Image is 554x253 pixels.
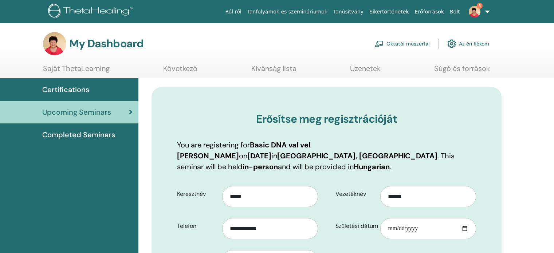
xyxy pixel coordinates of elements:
a: Ról ről [223,5,244,19]
h3: My Dashboard [69,37,144,50]
a: Oktatói műszerfal [375,36,429,52]
img: cog.svg [447,37,456,50]
label: Telefon [172,219,222,233]
a: Az én fiókom [447,36,489,52]
img: default.jpg [469,6,480,17]
h3: Erősítse meg regisztrációját [177,112,476,126]
a: Erőforrások [412,5,447,19]
b: [GEOGRAPHIC_DATA], [GEOGRAPHIC_DATA] [277,151,437,161]
span: Upcoming Seminars [42,107,111,118]
label: Keresztnév [172,187,222,201]
span: 5 [477,3,483,9]
img: chalkboard-teacher.svg [375,40,384,47]
span: Completed Seminars [42,129,115,140]
a: Saját ThetaLearning [43,64,110,78]
a: Kívánság lista [251,64,296,78]
b: [DATE] [247,151,271,161]
img: default.jpg [43,32,66,55]
b: in-person [243,162,278,171]
a: Tanúsítvány [330,5,366,19]
a: Következő [163,64,197,78]
a: Sikertörténetek [366,5,412,19]
a: Üzenetek [350,64,381,78]
a: Bolt [447,5,463,19]
a: Súgó és források [434,64,490,78]
span: Certifications [42,84,89,95]
p: You are registering for on in . This seminar will be held and will be provided in . [177,139,476,172]
img: logo.png [48,4,135,20]
label: Születési dátum [330,219,381,233]
b: Hungarian [354,162,390,171]
label: Vezetéknév [330,187,381,201]
a: Tanfolyamok és szemináriumok [244,5,330,19]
